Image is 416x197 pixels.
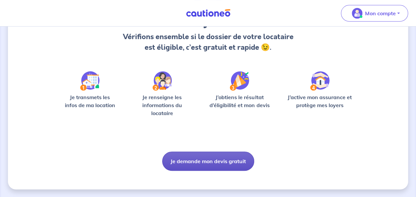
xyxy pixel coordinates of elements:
img: /static/f3e743aab9439237c3e2196e4328bba9/Step-3.svg [230,71,249,91]
p: J’obtiens le résultat d’éligibilité et mon devis [205,93,274,109]
img: /static/bfff1cf634d835d9112899e6a3df1a5d/Step-4.svg [310,71,330,91]
img: /static/90a569abe86eec82015bcaae536bd8e6/Step-1.svg [80,71,100,91]
p: J’active mon assurance et protège mes loyers [284,93,355,109]
p: Je transmets les infos de ma location [61,93,119,109]
img: Cautioneo [183,9,233,17]
h3: Bonjour ! [122,13,294,29]
button: Je demande mon devis gratuit [162,152,254,171]
p: Vérifions ensemble si le dossier de votre locataire est éligible, c’est gratuit et rapide 😉. [122,32,294,53]
img: illu_account_valid_menu.svg [352,8,362,19]
p: Mon compte [365,9,396,17]
button: illu_account_valid_menu.svgMon compte [341,5,408,22]
p: Je renseigne les informations du locataire [129,93,195,117]
img: /static/c0a346edaed446bb123850d2d04ad552/Step-2.svg [153,71,172,91]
